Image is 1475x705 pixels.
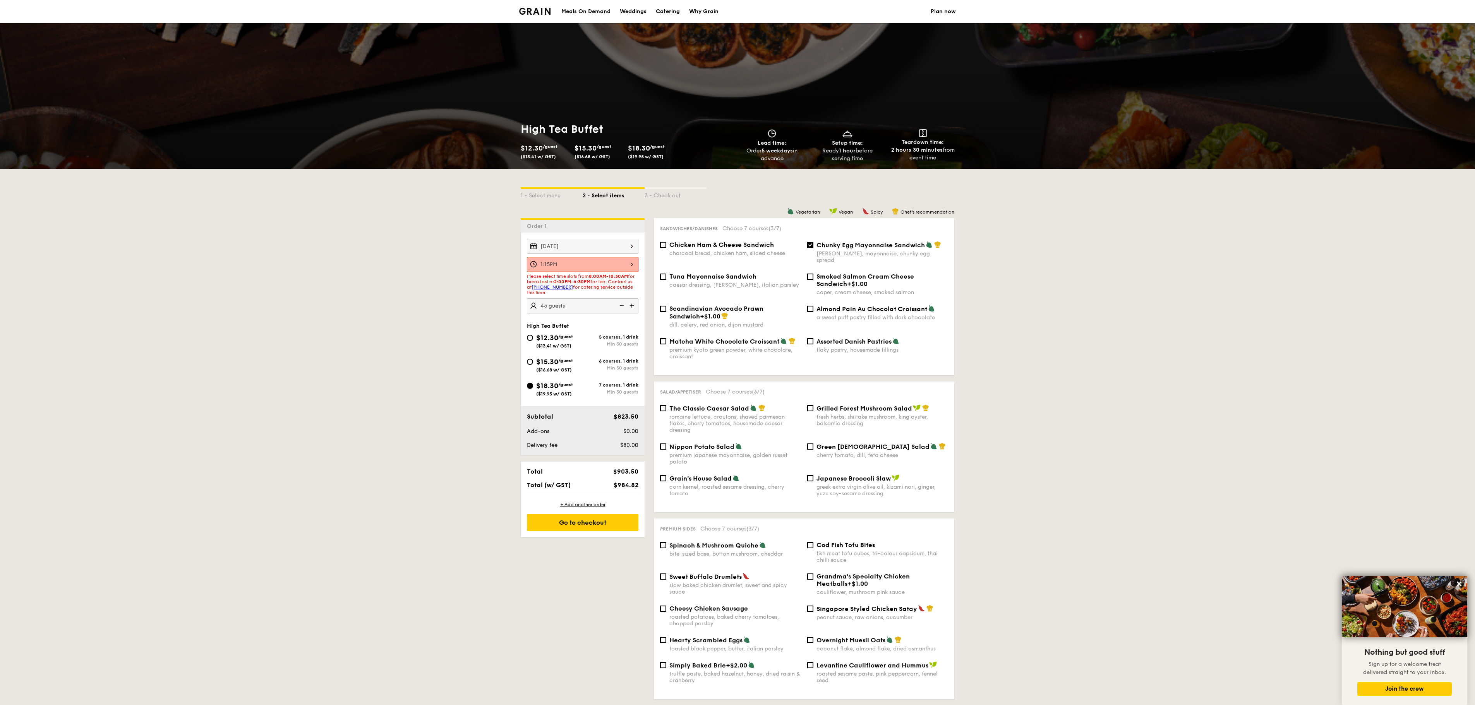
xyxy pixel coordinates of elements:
input: Grandma's Specialty Chicken Meatballs+$1.00cauliflower, mushroom pink sauce [807,573,813,580]
span: Subtotal [527,413,553,420]
input: $18.30/guest($19.95 w/ GST)7 courses, 1 drinkMin 30 guests [527,383,533,389]
div: slow baked chicken drumlet, sweet and spicy sauce [669,582,801,595]
img: icon-clock.2db775ea.svg [766,129,778,138]
img: icon-chef-hat.a58ddaea.svg [934,241,941,248]
span: ($19.95 w/ GST) [536,391,572,397]
div: 2 - Select items [583,189,645,200]
input: Number of guests [527,298,638,313]
input: Tuna Mayonnaise Sandwichcaesar dressing, [PERSON_NAME], italian parsley [660,274,666,280]
input: Cheesy Chicken Sausageroasted potatoes, baked cherry tomatoes, chopped parsley [660,606,666,612]
span: Singapore Styled Chicken Satay [816,605,917,613]
div: dill, celery, red onion, dijon mustard [669,322,801,328]
img: icon-vegan.f8ff3823.svg [913,404,921,411]
img: Grain [519,8,551,15]
div: [PERSON_NAME], mayonnaise, chunky egg spread [816,250,948,264]
span: Green [DEMOGRAPHIC_DATA] Salad [816,443,930,450]
input: Cod Fish Tofu Bitesfish meat tofu cubes, tri-colour capsicum, thai chilli sauce [807,542,813,548]
span: Simply Baked Brie [669,662,726,669]
img: icon-add.58712e84.svg [627,298,638,313]
span: Add-ons [527,428,549,435]
div: peanut sauce, raw onions, cucumber [816,614,948,621]
strong: 1 hour [839,147,856,154]
span: /guest [558,382,573,387]
input: $12.30/guest($13.41 w/ GST)5 courses, 1 drinkMin 30 guests [527,335,533,341]
input: Levantine Cauliflower and Hummusroasted sesame paste, pink peppercorn, fennel seed [807,662,813,668]
input: Singapore Styled Chicken Sataypeanut sauce, raw onions, cucumber [807,606,813,612]
span: /guest [558,358,573,363]
img: icon-vegan.f8ff3823.svg [929,661,937,668]
span: Sweet Buffalo Drumlets [669,573,742,580]
span: Total [527,468,543,475]
span: $18.30 [628,144,650,152]
span: Salad/Appetiser [660,389,701,395]
span: Levantine Cauliflower and Hummus [816,662,928,669]
span: Almond Pain Au Chocolat Croissant [816,305,927,313]
span: Overnight Muesli Oats [816,637,885,644]
span: Total (w/ GST) [527,481,571,489]
img: icon-vegetarian.fe4039eb.svg [780,337,787,344]
div: premium kyoto green powder, white chocolate, croissant [669,347,801,360]
img: icon-chef-hat.a58ddaea.svg [895,636,902,643]
input: Almond Pain Au Chocolat Croissanta sweet puff pastry filled with dark chocolate [807,306,813,312]
span: $823.50 [614,413,638,420]
img: icon-dish.430c3a2e.svg [842,129,853,138]
span: /guest [597,144,611,149]
span: Hearty Scrambled Eggs [669,637,743,644]
input: Hearty Scrambled Eggstoasted black pepper, butter, italian parsley [660,637,666,643]
span: Choose 7 courses [722,225,781,232]
input: Scandinavian Avocado Prawn Sandwich+$1.00dill, celery, red onion, dijon mustard [660,306,666,312]
img: DSC07876-Edit02-Large.jpeg [1342,576,1467,637]
div: Min 30 guests [583,389,638,395]
input: Smoked Salmon Cream Cheese Sandwich+$1.00caper, cream cheese, smoked salmon [807,274,813,280]
a: Logotype [519,8,551,15]
span: Chicken Ham & Cheese Sandwich [669,241,774,248]
div: Min 30 guests [583,365,638,371]
span: /guest [543,144,557,149]
span: Chef's recommendation [900,209,954,215]
img: icon-vegetarian.fe4039eb.svg [750,404,757,411]
button: Join the crew [1357,682,1452,696]
strong: 5 weekdays [762,147,793,154]
span: Spinach & Mushroom Quiche [669,542,758,549]
div: toasted black pepper, butter, italian parsley [669,645,801,652]
div: roasted potatoes, baked cherry tomatoes, chopped parsley [669,614,801,627]
span: $80.00 [620,442,638,448]
span: +$1.00 [700,313,720,320]
div: a sweet puff pastry filled with dark chocolate [816,314,948,321]
strong: 2:00PM-4:30PM [554,279,590,284]
span: Grain's House Salad [669,475,732,482]
img: icon-chef-hat.a58ddaea.svg [892,208,899,215]
span: ($19.95 w/ GST) [628,154,664,159]
img: icon-chef-hat.a58ddaea.svg [939,443,946,450]
img: icon-spicy.37a8142b.svg [862,208,869,215]
div: charcoal bread, chicken ham, sliced cheese [669,250,801,257]
span: Assorted Danish Pastries [816,338,892,345]
div: truffle paste, baked hazelnut, honey, dried raisin & cranberry [669,671,801,684]
span: ($13.41 w/ GST) [521,154,556,159]
input: Grilled Forest Mushroom Saladfresh herbs, shiitake mushroom, king oyster, balsamic dressing [807,405,813,411]
span: $15.30 [575,144,597,152]
div: from event time [888,146,957,162]
span: Japanese Broccoli Slaw [816,475,891,482]
span: Choose 7 courses [706,388,765,395]
div: fish meat tofu cubes, tri-colour capsicum, thai chilli sauce [816,550,948,563]
input: Spinach & Mushroom Quichebite-sized base, button mushroom, cheddar [660,542,666,548]
img: icon-teardown.65201eee.svg [919,129,927,137]
span: Setup time: [832,140,863,146]
img: icon-spicy.37a8142b.svg [918,605,925,612]
strong: 2 hours 30 minutes [891,147,943,153]
div: 3 - Check out [645,189,707,200]
img: icon-vegetarian.fe4039eb.svg [926,241,933,248]
div: caesar dressing, [PERSON_NAME], italian parsley [669,282,801,288]
div: romaine lettuce, croutons, shaved parmesan flakes, cherry tomatoes, housemade caesar dressing [669,414,801,433]
span: /guest [650,144,665,149]
input: $15.30/guest($16.68 w/ GST)6 courses, 1 drinkMin 30 guests [527,359,533,365]
span: +$1.00 [847,580,868,587]
img: icon-chef-hat.a58ddaea.svg [721,312,728,319]
span: $984.82 [614,481,638,489]
img: icon-chef-hat.a58ddaea.svg [789,337,796,344]
div: greek extra virgin olive oil, kizami nori, ginger, yuzu soy-sesame dressing [816,484,948,497]
input: Nippon Potato Saladpremium japanese mayonnaise, golden russet potato [660,443,666,450]
div: fresh herbs, shiitake mushroom, king oyster, balsamic dressing [816,414,948,427]
span: High Tea Buffet [527,323,569,329]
